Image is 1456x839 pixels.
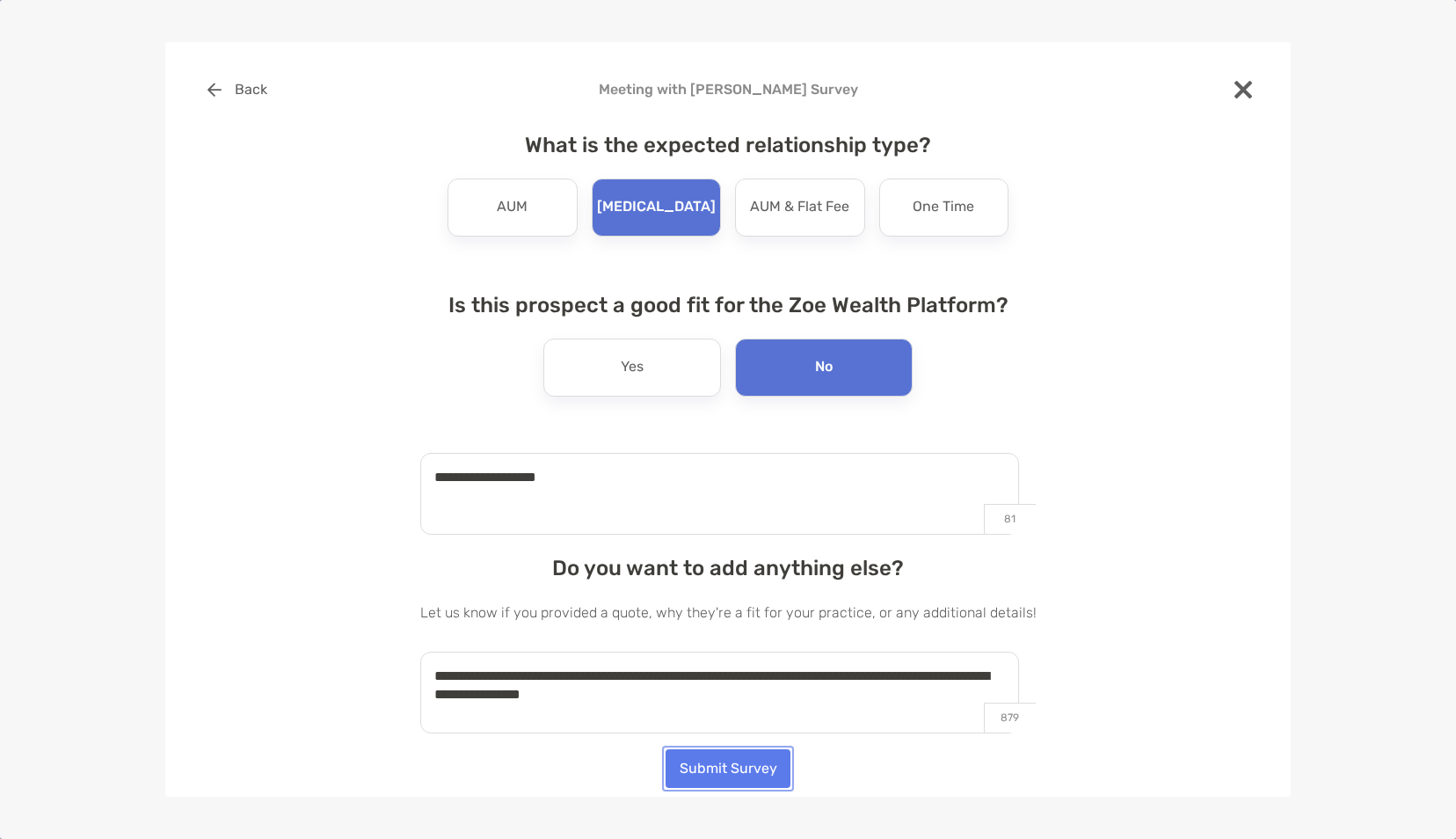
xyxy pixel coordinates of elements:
[666,749,790,788] button: Submit Survey
[815,354,833,382] p: No
[497,193,528,222] p: AUM
[597,193,716,222] p: [MEDICAL_DATA]
[984,504,1036,534] p: 81
[420,602,1037,624] p: Let us know if you provided a quote, why they're a fit for your practice, or any additional details!
[420,133,1037,157] h4: What is the expected relationship type?
[193,81,1263,98] h4: Meeting with [PERSON_NAME] Survey
[984,703,1036,733] p: 879
[420,293,1037,317] h4: Is this prospect a good fit for the Zoe Wealth Platform?
[1234,81,1252,98] img: close modal
[621,354,644,382] p: Yes
[207,83,222,97] img: button icon
[193,70,280,109] button: Back
[913,193,974,222] p: One Time
[420,556,1037,580] h4: Do you want to add anything else?
[750,193,849,222] p: AUM & Flat Fee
